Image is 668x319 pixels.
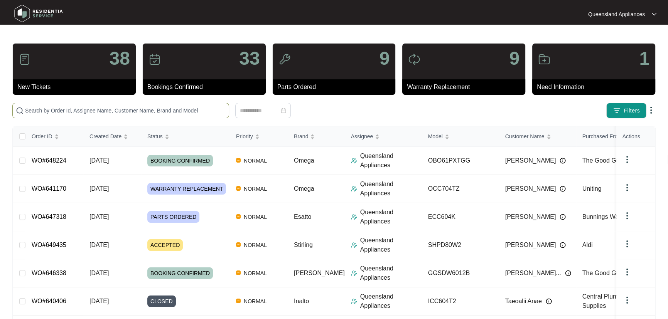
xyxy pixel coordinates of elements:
[25,126,83,147] th: Order ID
[236,214,241,219] img: Vercel Logo
[32,270,66,276] a: WO#646338
[588,10,645,18] p: Queensland Appliances
[147,155,213,166] span: BOOKING CONFIRMED
[576,126,653,147] th: Purchased From
[538,53,550,65] img: icon
[499,126,576,147] th: Customer Name
[606,103,646,118] button: filter iconFilters
[288,126,345,147] th: Brand
[83,126,141,147] th: Created Date
[546,298,552,304] img: Info icon
[560,242,566,248] img: Info icon
[505,156,556,165] span: [PERSON_NAME]
[148,53,161,65] img: icon
[622,211,632,220] img: dropdown arrow
[624,107,640,115] span: Filters
[89,157,109,164] span: [DATE]
[505,297,542,306] span: Taeoalii Anae
[509,49,520,68] p: 9
[582,157,626,164] span: The Good Guys
[241,297,270,306] span: NORMAL
[345,126,422,147] th: Assignee
[560,186,566,192] img: Info icon
[428,132,443,141] span: Model
[505,132,545,141] span: Customer Name
[241,156,270,165] span: NORMAL
[241,240,270,250] span: NORMAL
[89,185,109,192] span: [DATE]
[147,183,226,195] span: WARRANTY REPLACEMENT
[147,267,213,279] span: BOOKING CONFIRMED
[537,82,655,92] p: Need Information
[241,184,270,193] span: NORMAL
[422,287,499,316] td: ICC604T2
[422,126,499,147] th: Model
[294,270,345,276] span: [PERSON_NAME]
[505,212,556,222] span: [PERSON_NAME]
[230,126,288,147] th: Priority
[241,269,270,278] span: NORMAL
[360,208,422,226] p: Queensland Appliances
[12,2,66,25] img: residentia service logo
[109,49,130,68] p: 38
[32,298,66,304] a: WO#640406
[422,203,499,231] td: ECC604K
[582,132,622,141] span: Purchased From
[236,186,241,191] img: Vercel Logo
[351,298,357,304] img: Assigner Icon
[89,270,109,276] span: [DATE]
[408,53,420,65] img: icon
[89,213,109,220] span: [DATE]
[32,242,66,248] a: WO#649435
[560,158,566,164] img: Info icon
[141,126,230,147] th: Status
[360,292,422,311] p: Queensland Appliances
[407,82,525,92] p: Warranty Replacement
[25,106,226,115] input: Search by Order Id, Assignee Name, Customer Name, Brand and Model
[236,242,241,247] img: Vercel Logo
[582,213,641,220] span: Bunnings Warehouse
[236,158,241,163] img: Vercel Logo
[294,132,308,141] span: Brand
[422,147,499,175] td: OBO61PXTGG
[622,267,632,277] img: dropdown arrow
[32,132,52,141] span: Order ID
[616,126,655,147] th: Actions
[278,53,291,65] img: icon
[560,214,566,220] img: Info icon
[505,240,556,250] span: [PERSON_NAME]
[622,155,632,164] img: dropdown arrow
[422,175,499,203] td: OCC704TZ
[505,269,561,278] span: [PERSON_NAME]...
[351,158,357,164] img: Assigner Icon
[147,82,266,92] p: Bookings Confirmed
[582,242,593,248] span: Aldi
[351,186,357,192] img: Assigner Icon
[89,298,109,304] span: [DATE]
[351,214,357,220] img: Assigner Icon
[294,185,314,192] span: Omega
[147,211,199,223] span: PARTS ORDERED
[19,53,31,65] img: icon
[652,12,656,16] img: dropdown arrow
[351,132,373,141] span: Assignee
[622,183,632,192] img: dropdown arrow
[622,239,632,248] img: dropdown arrow
[32,185,66,192] a: WO#641170
[360,180,422,198] p: Queensland Appliances
[277,82,396,92] p: Parts Ordered
[360,236,422,254] p: Queensland Appliances
[236,132,253,141] span: Priority
[294,157,314,164] span: Omega
[239,49,260,68] p: 33
[236,299,241,303] img: Vercel Logo
[89,132,121,141] span: Created Date
[32,213,66,220] a: WO#647318
[360,151,422,170] p: Queensland Appliances
[422,231,499,259] td: SHPD80W2
[582,185,602,192] span: Uniting
[147,239,183,251] span: ACCEPTED
[422,259,499,287] td: GGSDW6012B
[646,106,656,115] img: dropdown arrow
[241,212,270,222] span: NORMAL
